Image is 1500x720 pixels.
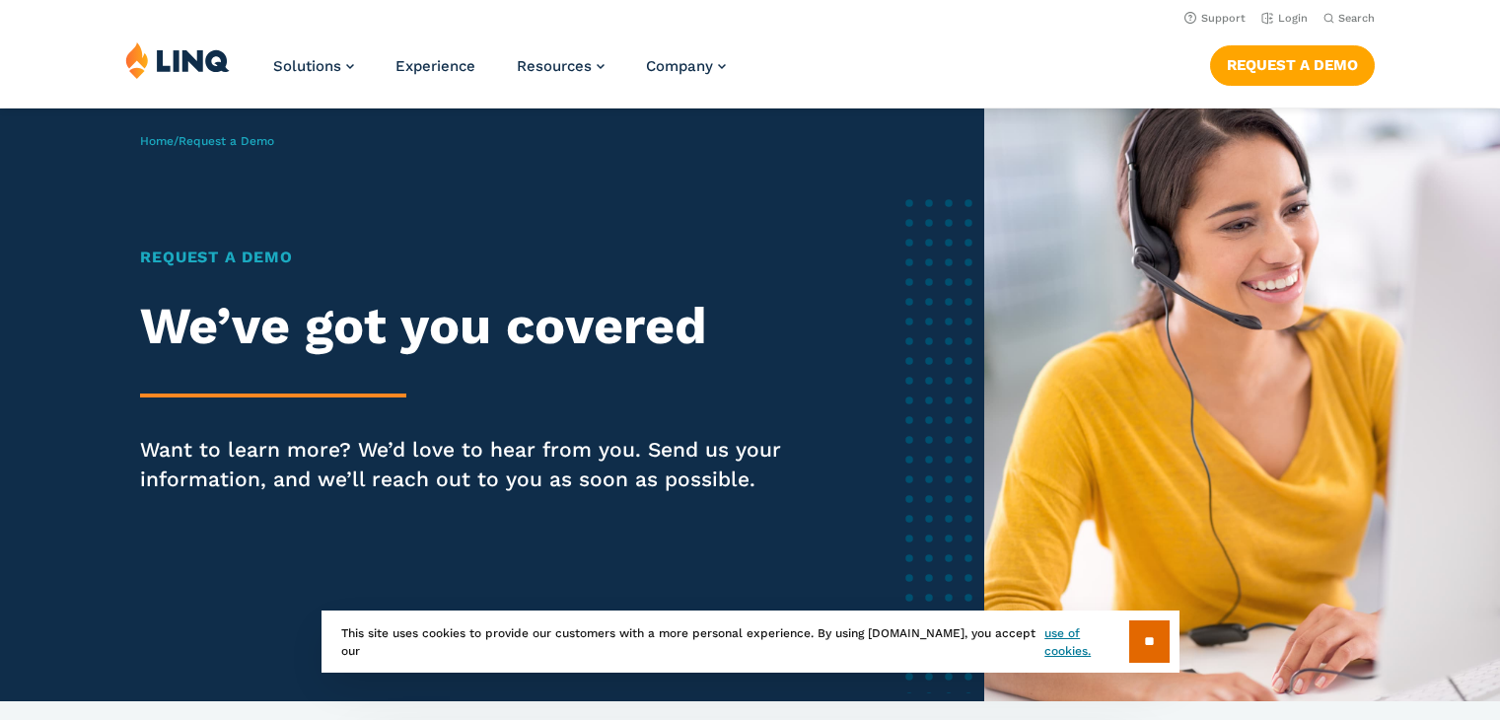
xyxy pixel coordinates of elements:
a: Login [1261,12,1308,25]
a: Request a Demo [1210,45,1375,85]
img: Female software representative [984,108,1500,701]
a: Home [140,134,174,148]
a: Experience [395,57,475,75]
a: Support [1184,12,1246,25]
a: Solutions [273,57,354,75]
button: Open Search Bar [1323,11,1375,26]
div: This site uses cookies to provide our customers with a more personal experience. By using [DOMAIN... [321,611,1179,673]
span: Solutions [273,57,341,75]
span: Resources [517,57,592,75]
span: Search [1338,12,1375,25]
h1: Request a Demo [140,246,805,269]
span: Company [646,57,713,75]
p: Want to learn more? We’d love to hear from you. Send us your information, and we’ll reach out to ... [140,435,805,494]
a: Company [646,57,726,75]
nav: Primary Navigation [273,41,726,107]
span: Request a Demo [179,134,274,148]
h2: We’ve got you covered [140,297,805,356]
a: Resources [517,57,605,75]
nav: Button Navigation [1210,41,1375,85]
span: / [140,134,274,148]
img: LINQ | K‑12 Software [125,41,230,79]
a: use of cookies. [1044,624,1128,660]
